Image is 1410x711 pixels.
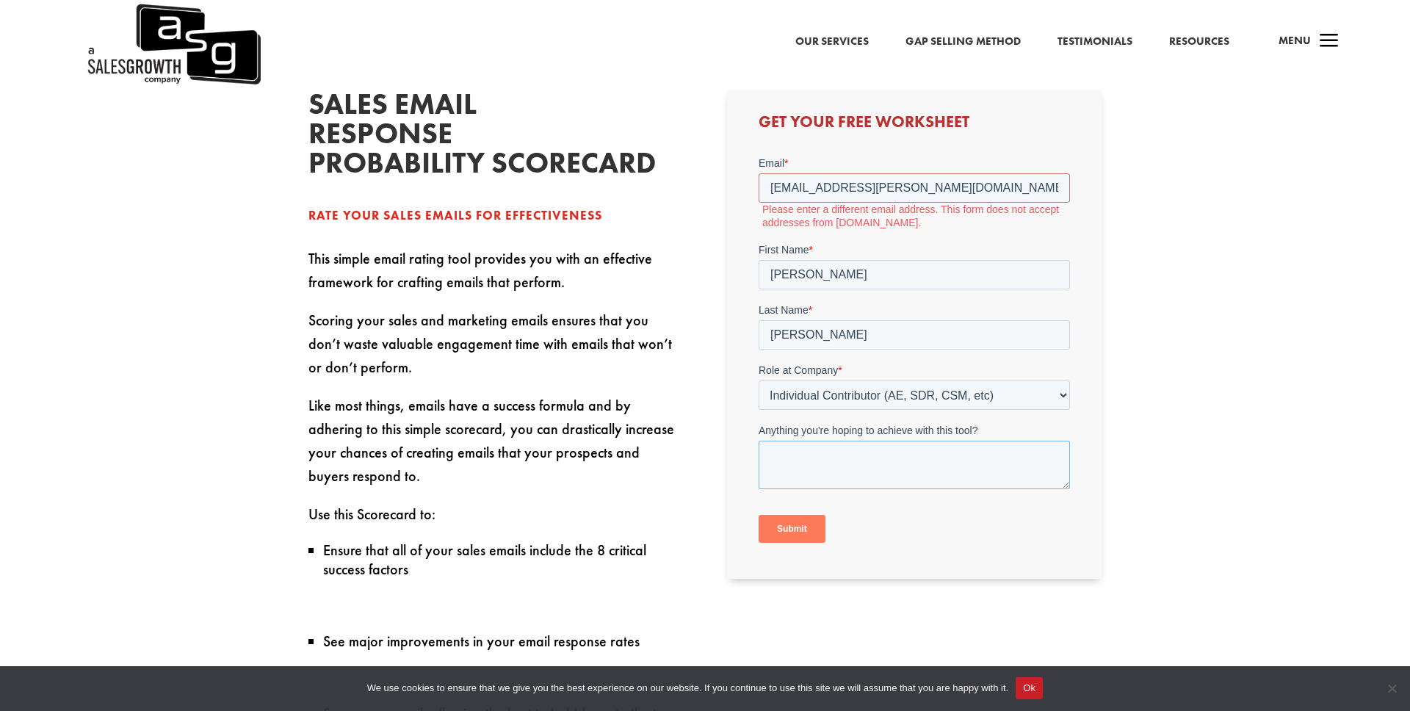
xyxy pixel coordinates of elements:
[905,32,1021,51] a: Gap Selling Method
[367,681,1008,696] span: We use cookies to ensure that we give you the best experience on our website. If you continue to ...
[759,156,1070,555] iframe: Form 0
[1057,32,1132,51] a: Testimonials
[308,308,683,394] p: Scoring your sales and marketing emails ensures that you don’t waste valuable engagement time wit...
[308,502,683,541] p: Use this Scorecard to:
[759,114,1070,137] h3: Get Your Free Worksheet
[323,632,683,651] li: See major improvements in your email response rates
[308,394,683,502] p: Like most things, emails have a success formula and by adhering to this simple scorecard, you can...
[1169,32,1229,51] a: Resources
[323,541,683,579] li: Ensure that all of your sales emails include the 8 critical success factors
[1016,677,1043,699] button: Ok
[308,207,683,225] div: Rate your sales emails for effectiveness
[1315,27,1344,57] span: a
[1279,33,1311,48] span: Menu
[1384,681,1399,696] span: No
[795,32,869,51] a: Our Services
[308,247,683,308] p: This simple email rating tool provides you with an effective framework for crafting emails that p...
[308,90,529,185] h2: Sales Email Response Probability Scorecard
